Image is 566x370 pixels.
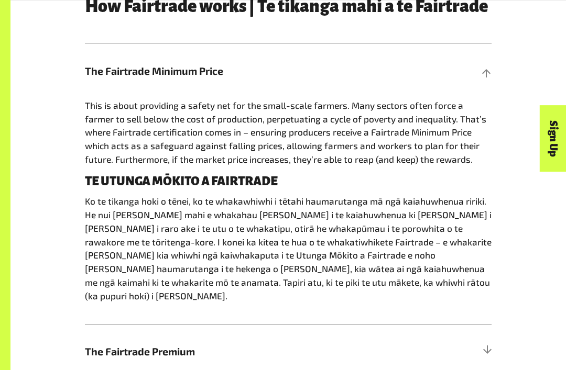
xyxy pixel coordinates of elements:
span: This is about providing a safety net for the small-scale farmers. Many sectors often force a farm... [85,100,486,164]
span: The Fairtrade Premium [85,344,390,359]
h4: TE UTUNGA MŌKITO A FAIRTRADE [85,175,492,188]
span: The Fairtrade Minimum Price [85,63,390,79]
p: Ko te tikanga hoki o tēnei, ko te whakawhiwhi i tētahi haumarutanga mā ngā kaiahuwhenua ririki. H... [85,195,492,302]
